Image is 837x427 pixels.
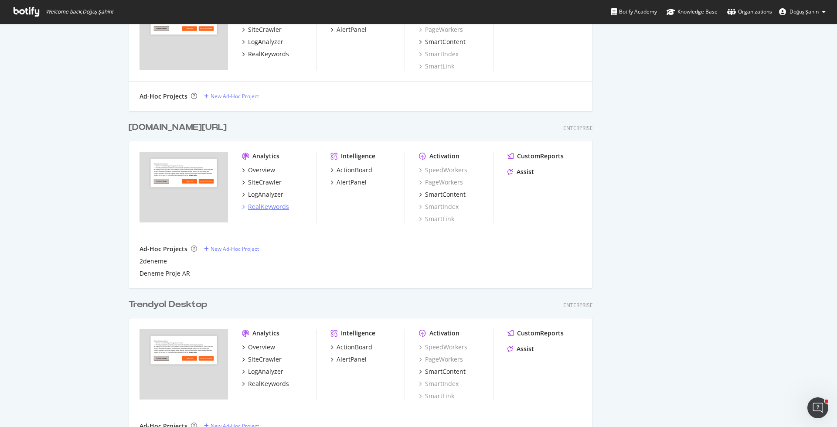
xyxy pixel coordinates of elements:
div: Enterprise [563,124,593,132]
img: trendyol.com mobile [139,329,228,400]
div: Ad-Hoc Projects [139,245,187,253]
a: SmartIndex [419,202,459,211]
a: RealKeywords [242,202,289,211]
div: Analytics [252,152,279,161]
div: Overview [248,343,275,352]
div: Analytics [252,329,279,338]
div: Activation [429,152,459,161]
div: AlertPanel [337,25,367,34]
div: Ad-Hoc Projects [139,92,187,101]
a: SmartIndex [419,50,459,58]
div: LogAnalyzer [248,367,283,376]
a: SmartIndex [419,379,459,388]
a: RealKeywords [242,50,289,58]
a: CustomReports [507,152,564,161]
div: CustomReports [517,329,564,338]
a: LogAnalyzer [242,38,283,46]
div: Organizations [727,7,772,16]
a: Trendyol Desktop [129,298,211,311]
span: Welcome back, Doğuş Şahin ! [46,8,113,15]
a: Assist [507,345,534,353]
a: SmartContent [419,38,466,46]
div: Assist [517,167,534,176]
div: LogAnalyzer [248,190,283,199]
div: Intelligence [341,152,375,161]
a: SpeedWorkers [419,343,467,352]
a: SmartLink [419,62,454,71]
div: [DOMAIN_NAME][URL] [129,121,227,134]
div: Assist [517,345,534,353]
div: RealKeywords [248,202,289,211]
div: RealKeywords [248,379,289,388]
a: LogAnalyzer [242,367,283,376]
a: Deneme Proje AR [139,269,190,278]
a: SmartContent [419,190,466,199]
div: RealKeywords [248,50,289,58]
div: ActionBoard [337,343,372,352]
div: Trendyol Desktop [129,298,207,311]
a: ActionBoard [330,343,372,352]
a: 2deneme [139,257,167,266]
div: Enterprise [563,301,593,309]
a: AlertPanel [330,178,367,187]
div: SiteCrawler [248,178,282,187]
div: AlertPanel [337,355,367,364]
a: Overview [242,343,275,352]
a: PageWorkers [419,25,463,34]
div: CustomReports [517,152,564,161]
a: ActionBoard [330,166,372,174]
div: SiteCrawler [248,355,282,364]
a: New Ad-Hoc Project [204,245,259,253]
a: Overview [242,166,275,174]
a: SiteCrawler [242,178,282,187]
a: Assist [507,167,534,176]
a: PageWorkers [419,355,463,364]
a: AlertPanel [330,25,367,34]
a: SmartLink [419,392,454,400]
div: Overview [248,166,275,174]
a: AlertPanel [330,355,367,364]
div: SmartContent [425,38,466,46]
iframe: Intercom live chat [807,397,828,418]
div: Intelligence [341,329,375,338]
a: SpeedWorkers [419,166,467,174]
div: Activation [429,329,459,338]
div: Botify Academy [611,7,657,16]
div: SmartContent [425,367,466,376]
div: AlertPanel [337,178,367,187]
div: Knowledge Base [667,7,718,16]
span: Doğuş Şahin [789,8,819,15]
button: Doğuş Şahin [772,5,833,19]
a: New Ad-Hoc Project [204,92,259,100]
a: LogAnalyzer [242,190,283,199]
a: PageWorkers [419,178,463,187]
a: SiteCrawler [242,25,282,34]
div: LogAnalyzer [248,38,283,46]
a: [DOMAIN_NAME][URL] [129,121,230,134]
div: SiteCrawler [248,25,282,34]
a: RealKeywords [242,379,289,388]
div: New Ad-Hoc Project [211,92,259,100]
a: SmartContent [419,367,466,376]
img: trendyol.com/ar [139,152,228,222]
div: ActionBoard [337,166,372,174]
a: SiteCrawler [242,355,282,364]
div: New Ad-Hoc Project [211,245,259,253]
div: SmartContent [425,190,466,199]
a: SmartLink [419,215,454,223]
a: CustomReports [507,329,564,338]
